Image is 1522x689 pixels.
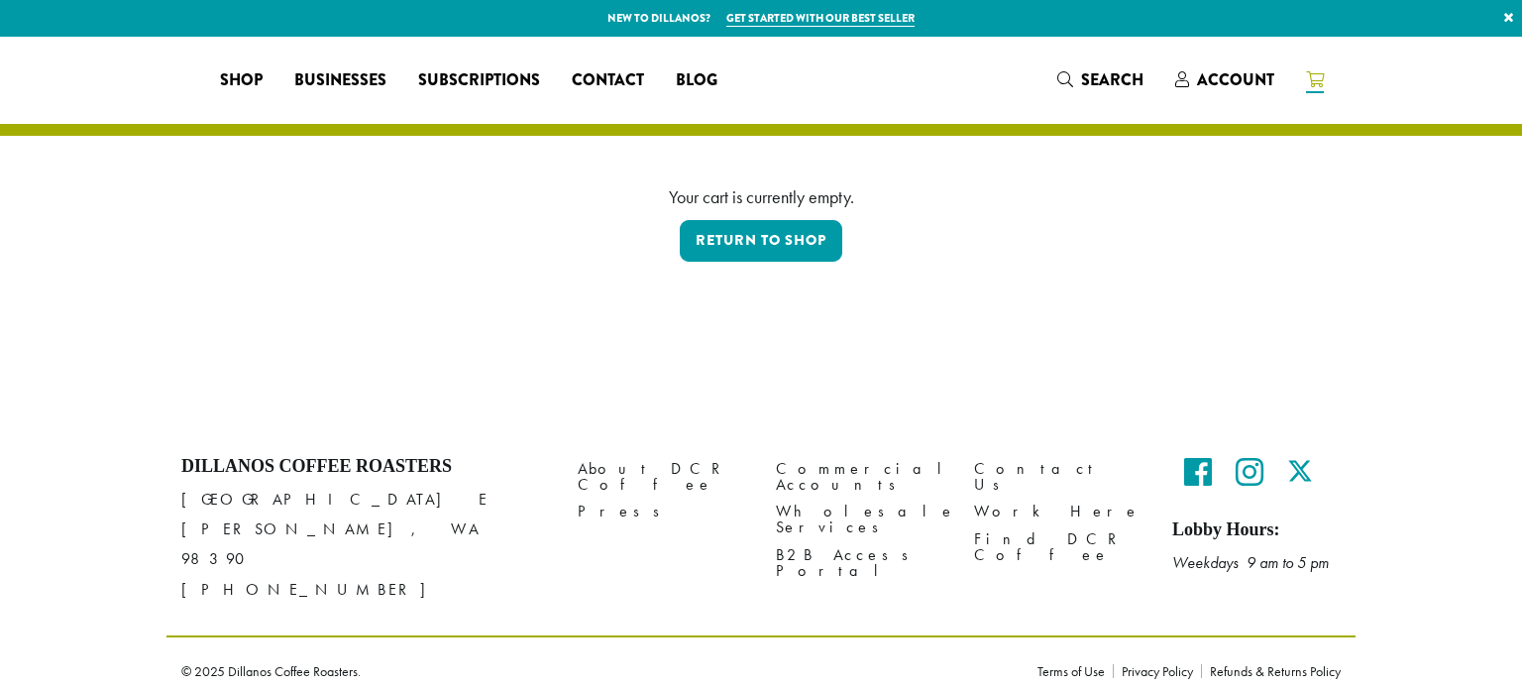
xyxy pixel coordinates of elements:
h5: Lobby Hours: [1172,519,1341,541]
span: Search [1081,68,1143,91]
a: Return to shop [680,220,842,262]
span: Blog [676,68,717,93]
a: About DCR Coffee [578,456,746,499]
span: Subscriptions [418,68,540,93]
a: Search [1041,63,1159,96]
span: Contact [572,68,644,93]
span: Account [1197,68,1274,91]
em: Weekdays 9 am to 5 pm [1172,552,1329,573]
a: Commercial Accounts [776,456,944,499]
a: Wholesale Services [776,499,944,541]
h4: Dillanos Coffee Roasters [181,456,548,478]
p: [GEOGRAPHIC_DATA] E [PERSON_NAME], WA 98390 [PHONE_NUMBER] [181,485,548,604]
a: Press [578,499,746,525]
p: © 2025 Dillanos Coffee Roasters. [181,664,1008,678]
a: Work Here [974,499,1142,525]
div: Your cart is currently empty. [196,183,1326,210]
a: B2B Access Portal [776,541,944,584]
a: Find DCR Coffee [974,525,1142,568]
a: Privacy Policy [1113,664,1201,678]
a: Shop [204,64,278,96]
a: Refunds & Returns Policy [1201,664,1341,678]
span: Businesses [294,68,386,93]
span: Shop [220,68,263,93]
a: Get started with our best seller [726,10,915,27]
a: Terms of Use [1037,664,1113,678]
a: Contact Us [974,456,1142,499]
